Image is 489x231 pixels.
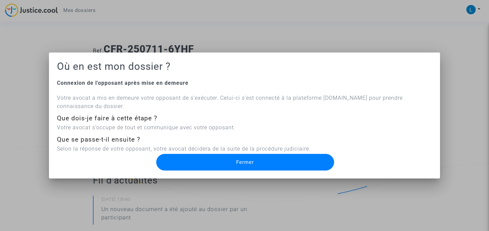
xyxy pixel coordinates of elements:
p: Votre avocat s’occupe de tout et communique avec votre opposant. [57,123,432,132]
button: Fermer [156,154,334,171]
div: Que se passe-t-il ensuite ? [57,135,432,145]
span: Fermer [236,159,254,165]
p: Selon la réponse de votre opposant, votre avocat décidera de la suite de la procédure judiciaire. [57,145,432,153]
div: Que dois-je faire à cette étape ? [57,114,432,123]
div: Connexion de l'opposant après mise en demeure [57,79,432,87]
h1: Où en est mon dossier ? [57,60,432,72]
p: Votre avocat a mis en demeure votre opposant de s’exécuter. Celui-ci s’est connecté à la platefor... [57,94,432,110]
